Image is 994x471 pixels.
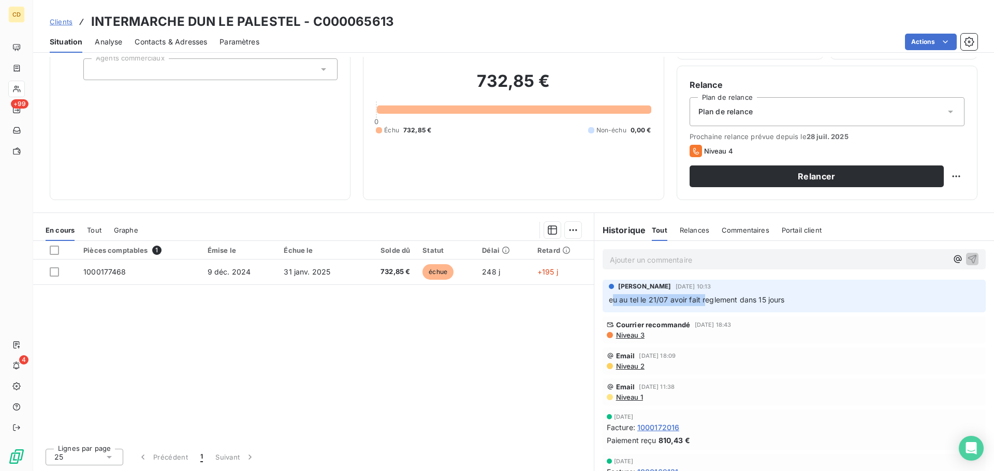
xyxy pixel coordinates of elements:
span: Analyse [95,37,122,47]
div: Échue le [284,246,352,254]
div: CD [8,6,25,23]
h6: Historique [594,224,646,236]
span: 810,43 € [659,435,690,446]
span: Non-échu [596,126,626,135]
a: Clients [50,17,72,27]
span: 25 [54,452,63,462]
button: Précédent [131,446,194,468]
div: Open Intercom Messenger [959,436,984,461]
h2: 732,85 € [376,71,651,102]
button: 1 [194,446,209,468]
span: 31 janv. 2025 [284,267,330,276]
button: Suivant [209,446,261,468]
h3: INTERMARCHE DUN LE PALESTEL - C000065613 [91,12,394,31]
button: Relancer [690,165,944,187]
span: Paiement reçu [607,435,656,446]
span: Relances [680,226,709,234]
span: Niveau 1 [615,393,643,401]
span: [DATE] 18:09 [639,353,676,359]
span: Clients [50,18,72,26]
div: Pièces comptables [83,246,195,255]
span: Tout [87,226,101,234]
div: Émise le [208,246,272,254]
span: 1000177468 [83,267,126,276]
span: Échu [384,126,399,135]
span: Paramètres [220,37,259,47]
div: Solde dû [365,246,410,254]
span: Plan de relance [698,107,753,117]
span: [DATE] 10:13 [676,283,711,290]
span: +195 j [537,267,558,276]
div: Délai [482,246,525,254]
span: 0,00 € [631,126,651,135]
span: 732,85 € [365,267,410,277]
span: [PERSON_NAME] [618,282,671,291]
div: Retard [537,246,588,254]
span: +99 [11,99,28,109]
span: 0 [374,117,378,126]
span: 732,85 € [403,126,431,135]
span: 28 juil. 2025 [807,132,849,141]
span: Prochaine relance prévue depuis le [690,132,964,141]
img: Logo LeanPay [8,448,25,465]
span: Situation [50,37,82,47]
span: [DATE] [614,414,634,420]
span: En cours [46,226,75,234]
span: Niveau 3 [615,331,645,339]
span: Facture : [607,422,635,433]
input: Ajouter une valeur [92,65,100,74]
span: Courrier recommandé [616,321,691,329]
span: 1000172016 [637,422,680,433]
span: Commentaires [722,226,769,234]
button: Actions [905,34,957,50]
h6: Relance [690,79,964,91]
span: Email [616,352,635,360]
span: 4 [19,355,28,364]
a: +99 [8,101,24,118]
span: 1 [200,452,203,462]
span: 9 déc. 2024 [208,267,251,276]
span: Niveau 4 [704,147,733,155]
span: [DATE] 18:43 [695,322,732,328]
span: Tout [652,226,667,234]
span: Email [616,383,635,391]
span: Graphe [114,226,138,234]
span: 1 [152,246,162,255]
span: [DATE] [614,458,634,464]
span: [DATE] 11:38 [639,384,675,390]
span: 248 j [482,267,500,276]
span: Portail client [782,226,822,234]
div: Statut [422,246,470,254]
span: échue [422,264,454,280]
span: Contacts & Adresses [135,37,207,47]
span: eu au tel le 21/07 avoir fait reglement dans 15 jours [609,295,785,304]
span: Niveau 2 [615,362,645,370]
